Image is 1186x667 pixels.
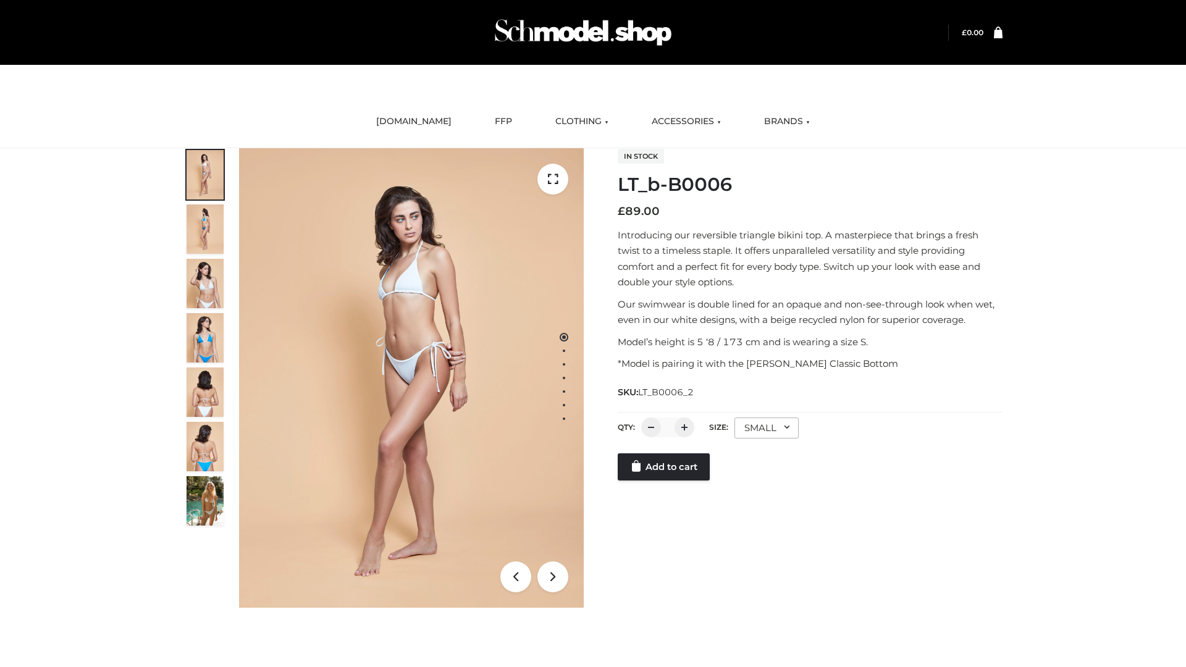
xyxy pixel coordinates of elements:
[239,148,584,608] img: LT_b-B0006
[546,108,618,135] a: CLOTHING
[367,108,461,135] a: [DOMAIN_NAME]
[962,28,983,37] bdi: 0.00
[187,313,224,363] img: ArielClassicBikiniTop_CloudNine_AzureSky_OW114ECO_4-scaled.jpg
[962,28,983,37] a: £0.00
[618,453,710,480] a: Add to cart
[618,204,625,218] span: £
[618,149,664,164] span: In stock
[755,108,819,135] a: BRANDS
[490,8,676,57] img: Schmodel Admin 964
[486,108,521,135] a: FFP
[618,204,660,218] bdi: 89.00
[734,417,799,438] div: SMALL
[618,296,1003,328] p: Our swimwear is double lined for an opaque and non-see-through look when wet, even in our white d...
[187,259,224,308] img: ArielClassicBikiniTop_CloudNine_AzureSky_OW114ECO_3-scaled.jpg
[618,227,1003,290] p: Introducing our reversible triangle bikini top. A masterpiece that brings a fresh twist to a time...
[618,174,1003,196] h1: LT_b-B0006
[642,108,730,135] a: ACCESSORIES
[187,476,224,526] img: Arieltop_CloudNine_AzureSky2.jpg
[187,204,224,254] img: ArielClassicBikiniTop_CloudNine_AzureSky_OW114ECO_2-scaled.jpg
[187,422,224,471] img: ArielClassicBikiniTop_CloudNine_AzureSky_OW114ECO_8-scaled.jpg
[618,334,1003,350] p: Model’s height is 5 ‘8 / 173 cm and is wearing a size S.
[187,367,224,417] img: ArielClassicBikiniTop_CloudNine_AzureSky_OW114ECO_7-scaled.jpg
[709,422,728,432] label: Size:
[618,422,635,432] label: QTY:
[638,387,694,398] span: LT_B0006_2
[187,150,224,199] img: ArielClassicBikiniTop_CloudNine_AzureSky_OW114ECO_1-scaled.jpg
[618,356,1003,372] p: *Model is pairing it with the [PERSON_NAME] Classic Bottom
[962,28,967,37] span: £
[618,385,695,400] span: SKU:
